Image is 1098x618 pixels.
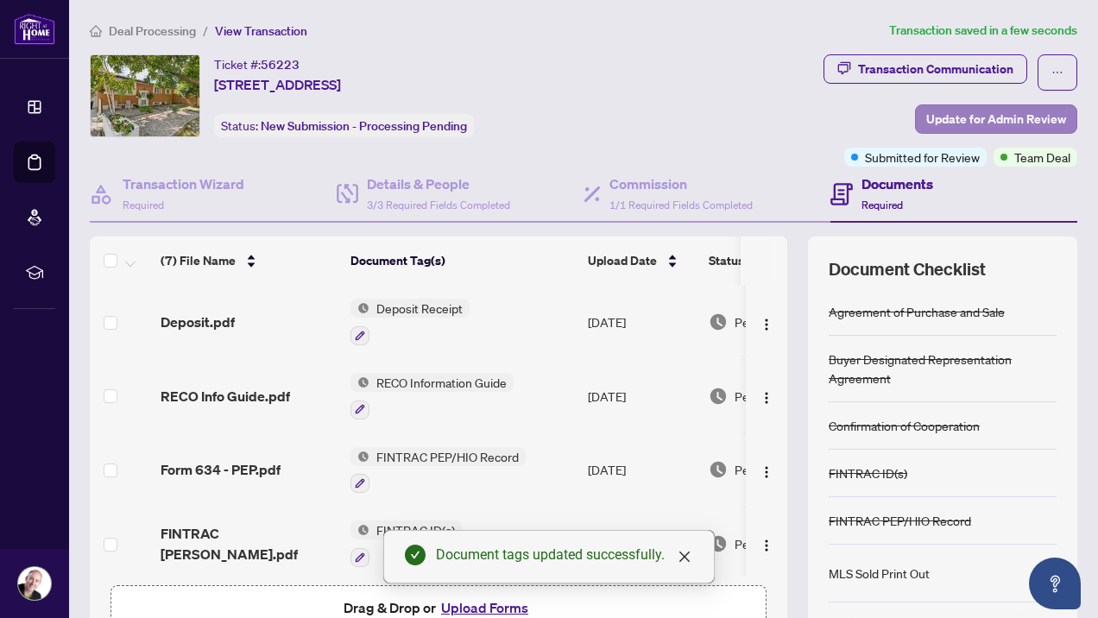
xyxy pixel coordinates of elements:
[865,148,980,167] span: Submitted for Review
[735,460,821,479] span: Pending Review
[735,387,821,406] span: Pending Review
[702,236,849,285] th: Status
[261,118,467,134] span: New Submission - Processing Pending
[609,199,753,211] span: 1/1 Required Fields Completed
[753,456,780,483] button: Logo
[709,387,728,406] img: Document Status
[123,173,244,194] h4: Transaction Wizard
[436,545,693,565] div: Document tags updated successfully.
[823,54,1027,84] button: Transaction Communication
[858,55,1013,83] div: Transaction Communication
[154,236,344,285] th: (7) File Name
[350,447,369,466] img: Status Icon
[161,386,290,407] span: RECO Info Guide.pdf
[678,550,691,564] span: close
[829,416,980,435] div: Confirmation of Cooperation
[760,539,773,552] img: Logo
[753,308,780,336] button: Logo
[889,21,1077,41] article: Transaction saved in a few seconds
[581,507,702,581] td: [DATE]
[369,299,470,318] span: Deposit Receipt
[350,299,470,345] button: Status IconDeposit Receipt
[915,104,1077,134] button: Update for Admin Review
[829,302,1005,321] div: Agreement of Purchase and Sale
[760,318,773,331] img: Logo
[14,13,55,45] img: logo
[581,285,702,359] td: [DATE]
[581,433,702,508] td: [DATE]
[709,312,728,331] img: Document Status
[753,382,780,410] button: Logo
[709,460,728,479] img: Document Status
[405,545,426,565] span: check-circle
[123,199,164,211] span: Required
[735,534,821,553] span: Pending Review
[367,199,510,211] span: 3/3 Required Fields Completed
[350,447,526,494] button: Status IconFINTRAC PEP/HIO Record
[18,567,51,600] img: Profile Icon
[753,530,780,558] button: Logo
[350,299,369,318] img: Status Icon
[161,312,235,332] span: Deposit.pdf
[1029,558,1081,609] button: Open asap
[367,173,510,194] h4: Details & People
[91,55,199,136] img: IMG-X12407901_1.jpg
[350,373,514,419] button: Status IconRECO Information Guide
[709,534,728,553] img: Document Status
[829,511,971,530] div: FINTRAC PEP/HIO Record
[609,173,753,194] h4: Commission
[581,236,702,285] th: Upload Date
[369,520,462,539] span: FINTRAC ID(s)
[344,236,581,285] th: Document Tag(s)
[215,23,307,39] span: View Transaction
[214,74,341,95] span: [STREET_ADDRESS]
[1014,148,1070,167] span: Team Deal
[735,312,821,331] span: Pending Review
[261,57,300,73] span: 56223
[760,465,773,479] img: Logo
[829,257,986,281] span: Document Checklist
[588,251,657,270] span: Upload Date
[369,373,514,392] span: RECO Information Guide
[581,359,702,433] td: [DATE]
[926,105,1066,133] span: Update for Admin Review
[161,459,281,480] span: Form 634 - PEP.pdf
[161,523,337,564] span: FINTRAC [PERSON_NAME].pdf
[829,564,930,583] div: MLS Sold Print Out
[709,251,744,270] span: Status
[214,114,474,137] div: Status:
[369,447,526,466] span: FINTRAC PEP/HIO Record
[829,463,907,482] div: FINTRAC ID(s)
[161,251,236,270] span: (7) File Name
[203,21,208,41] li: /
[829,350,1057,388] div: Buyer Designated Representation Agreement
[861,199,903,211] span: Required
[109,23,196,39] span: Deal Processing
[350,373,369,392] img: Status Icon
[90,25,102,37] span: home
[1051,66,1063,79] span: ellipsis
[350,520,369,539] img: Status Icon
[350,520,462,567] button: Status IconFINTRAC ID(s)
[861,173,933,194] h4: Documents
[675,547,694,566] a: Close
[214,54,300,74] div: Ticket #:
[760,391,773,405] img: Logo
